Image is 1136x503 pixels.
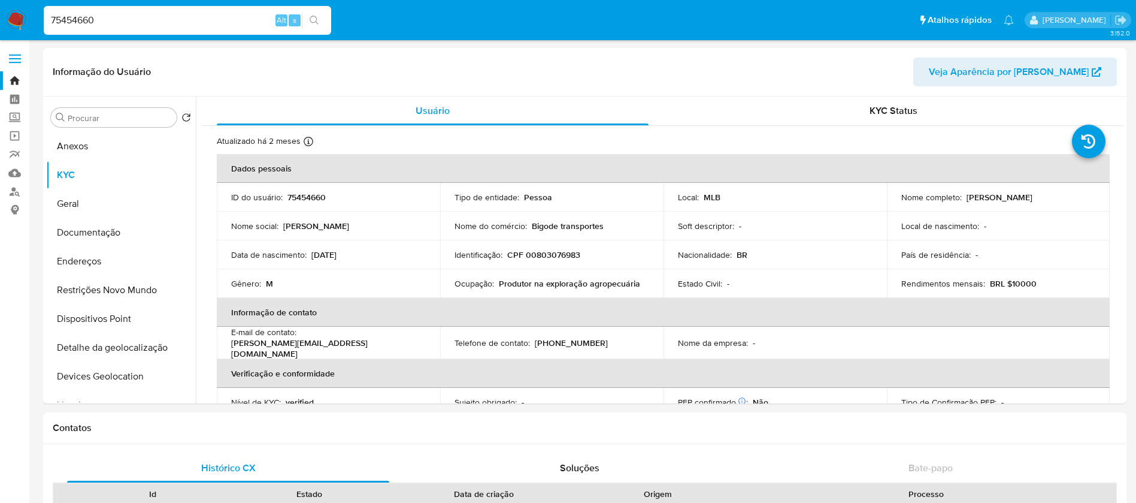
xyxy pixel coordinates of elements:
[901,192,962,203] p: Nome completo :
[901,249,971,260] p: País de residência :
[455,338,530,348] p: Telefone de contato :
[737,249,747,260] p: BR
[46,218,196,247] button: Documentação
[455,249,502,260] p: Identificação :
[1004,15,1014,25] a: Notificações
[277,14,286,26] span: Alt
[990,278,1037,289] p: BRL $10000
[522,397,524,408] p: -
[678,397,748,408] p: PEP confirmado :
[678,249,732,260] p: Nacionalidade :
[901,221,979,231] p: Local de nascimento :
[231,192,283,203] p: ID do usuário :
[302,12,326,29] button: search-icon
[217,298,1110,327] th: Informação de contato
[455,397,517,408] p: Sujeito obrigado :
[455,278,494,289] p: Ocupação :
[53,66,151,78] h1: Informação do Usuário
[908,461,953,475] span: Bate-papo
[231,278,261,289] p: Gênero :
[46,132,196,161] button: Anexos
[532,221,604,231] p: Bigode transportes
[704,192,720,203] p: MLB
[1043,14,1110,26] p: weverton.gomes@mercadopago.com.br
[524,192,552,203] p: Pessoa
[46,391,196,420] button: Lista Interna
[56,113,65,122] button: Procurar
[455,192,519,203] p: Tipo de entidade :
[283,221,349,231] p: [PERSON_NAME]
[46,276,196,305] button: Restrições Novo Mundo
[46,247,196,276] button: Endereços
[46,161,196,189] button: KYC
[535,338,608,348] p: [PHONE_NUMBER]
[678,192,699,203] p: Local :
[266,278,273,289] p: M
[217,359,1110,388] th: Verificação e conformidade
[46,305,196,333] button: Dispositivos Point
[83,488,223,500] div: Id
[286,397,314,408] p: verified
[231,327,296,338] p: E-mail de contato :
[739,221,741,231] p: -
[499,278,640,289] p: Produtor na exploração agropecuária
[507,249,580,260] p: CPF 00803076983
[901,397,996,408] p: Tipo de Confirmação PEP :
[727,278,729,289] p: -
[201,461,256,475] span: Histórico CX
[1001,397,1004,408] p: -
[913,58,1117,86] button: Veja Aparência por [PERSON_NAME]
[901,278,985,289] p: Rendimentos mensais :
[745,488,1108,500] div: Processo
[976,249,978,260] p: -
[231,397,281,408] p: Nível de KYC :
[753,397,768,408] p: Não
[928,14,992,26] span: Atalhos rápidos
[929,58,1089,86] span: Veja Aparência por [PERSON_NAME]
[181,113,191,126] button: Retornar ao pedido padrão
[396,488,571,500] div: Data de criação
[231,221,278,231] p: Nome social :
[231,338,421,359] p: [PERSON_NAME][EMAIL_ADDRESS][DOMAIN_NAME]
[293,14,296,26] span: s
[455,221,527,231] p: Nome do comércio :
[217,154,1110,183] th: Dados pessoais
[870,104,917,118] span: KYC Status
[240,488,380,500] div: Estado
[46,189,196,218] button: Geral
[44,13,331,28] input: Pesquise usuários ou casos...
[678,221,734,231] p: Soft descriptor :
[53,422,1117,434] h1: Contatos
[231,249,307,260] p: Data de nascimento :
[753,338,755,348] p: -
[588,488,728,500] div: Origem
[678,338,748,348] p: Nome da empresa :
[287,192,326,203] p: 75454660
[984,221,986,231] p: -
[416,104,450,118] span: Usuário
[217,135,301,147] p: Atualizado há 2 meses
[311,249,337,260] p: [DATE]
[68,113,172,124] input: Procurar
[46,362,196,391] button: Devices Geolocation
[967,192,1032,203] p: [PERSON_NAME]
[1114,14,1127,26] a: Sair
[46,333,196,362] button: Detalhe da geolocalização
[560,461,599,475] span: Soluções
[678,278,722,289] p: Estado Civil :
